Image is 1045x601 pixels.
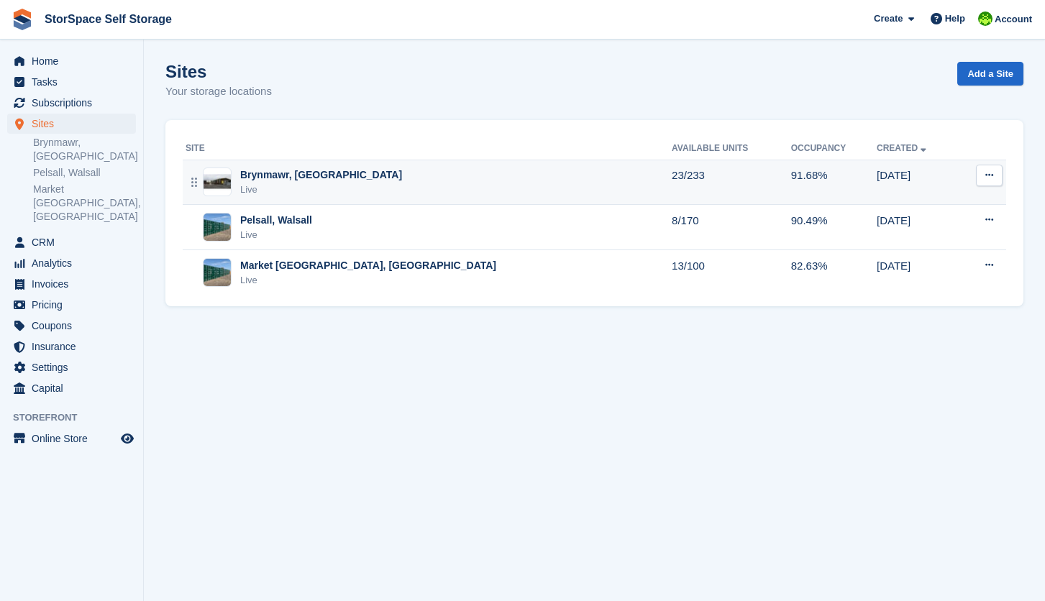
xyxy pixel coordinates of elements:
[7,378,136,398] a: menu
[7,72,136,92] a: menu
[32,93,118,113] span: Subscriptions
[672,137,791,160] th: Available Units
[13,410,143,425] span: Storefront
[33,183,136,224] a: Market [GEOGRAPHIC_DATA], [GEOGRAPHIC_DATA]
[877,160,959,205] td: [DATE]
[165,83,272,100] p: Your storage locations
[791,205,877,250] td: 90.49%
[7,428,136,449] a: menu
[7,295,136,315] a: menu
[7,274,136,294] a: menu
[32,114,118,134] span: Sites
[791,137,877,160] th: Occupancy
[995,12,1032,27] span: Account
[7,336,136,357] a: menu
[877,143,929,153] a: Created
[945,12,965,26] span: Help
[240,183,402,197] div: Live
[183,137,672,160] th: Site
[32,253,118,273] span: Analytics
[33,166,136,180] a: Pelsall, Walsall
[7,316,136,336] a: menu
[32,336,118,357] span: Insurance
[32,316,118,336] span: Coupons
[240,168,402,183] div: Brynmawr, [GEOGRAPHIC_DATA]
[240,258,496,273] div: Market [GEOGRAPHIC_DATA], [GEOGRAPHIC_DATA]
[874,12,903,26] span: Create
[672,205,791,250] td: 8/170
[957,62,1023,86] a: Add a Site
[32,428,118,449] span: Online Store
[32,357,118,377] span: Settings
[978,12,992,26] img: paul catt
[7,357,136,377] a: menu
[240,228,312,242] div: Live
[32,378,118,398] span: Capital
[32,72,118,92] span: Tasks
[7,232,136,252] a: menu
[12,9,33,30] img: stora-icon-8386f47178a22dfd0bd8f6a31ec36ba5ce8667c1dd55bd0f319d3a0aa187defe.svg
[877,205,959,250] td: [DATE]
[7,51,136,71] a: menu
[240,273,496,288] div: Live
[32,274,118,294] span: Invoices
[672,160,791,205] td: 23/233
[165,62,272,81] h1: Sites
[32,232,118,252] span: CRM
[204,214,231,241] img: Image of Pelsall, Walsall site
[204,173,231,191] img: Image of Brynmawr, South Wales site
[7,114,136,134] a: menu
[7,93,136,113] a: menu
[204,259,231,286] img: Image of Market Drayton, Shropshire site
[33,136,136,163] a: Brynmawr, [GEOGRAPHIC_DATA]
[39,7,178,31] a: StorSpace Self Storage
[119,430,136,447] a: Preview store
[791,250,877,295] td: 82.63%
[672,250,791,295] td: 13/100
[7,253,136,273] a: menu
[877,250,959,295] td: [DATE]
[791,160,877,205] td: 91.68%
[32,295,118,315] span: Pricing
[240,213,312,228] div: Pelsall, Walsall
[32,51,118,71] span: Home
